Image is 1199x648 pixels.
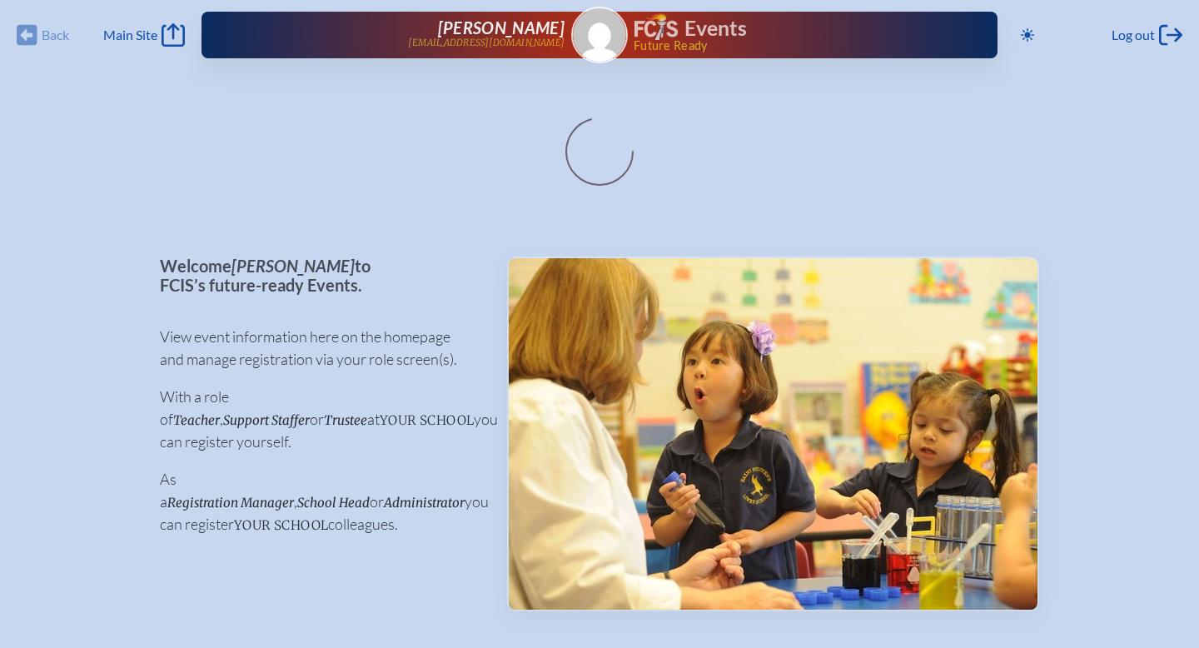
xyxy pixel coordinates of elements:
[223,412,310,428] span: Support Staffer
[634,40,944,52] span: Future Ready
[234,517,328,533] span: your school
[380,412,474,428] span: your school
[438,17,565,37] span: [PERSON_NAME]
[103,27,157,43] span: Main Site
[384,495,465,511] span: Administrator
[324,412,367,428] span: Trustee
[1112,27,1155,43] span: Log out
[160,326,480,371] p: View event information here on the homepage and manage registration via your role screen(s).
[160,468,480,536] p: As a , or you can register colleagues.
[634,13,944,52] div: FCIS Events — Future ready
[160,386,480,453] p: With a role of , or at you can register yourself.
[231,256,355,276] span: [PERSON_NAME]
[103,23,185,47] a: Main Site
[573,8,626,62] img: Gravatar
[173,412,220,428] span: Teacher
[509,258,1037,610] img: Events
[160,257,480,294] p: Welcome to FCIS’s future-ready Events.
[255,18,565,52] a: [PERSON_NAME][EMAIL_ADDRESS][DOMAIN_NAME]
[167,495,294,511] span: Registration Manager
[297,495,370,511] span: School Head
[408,37,565,48] p: [EMAIL_ADDRESS][DOMAIN_NAME]
[571,7,628,63] a: Gravatar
